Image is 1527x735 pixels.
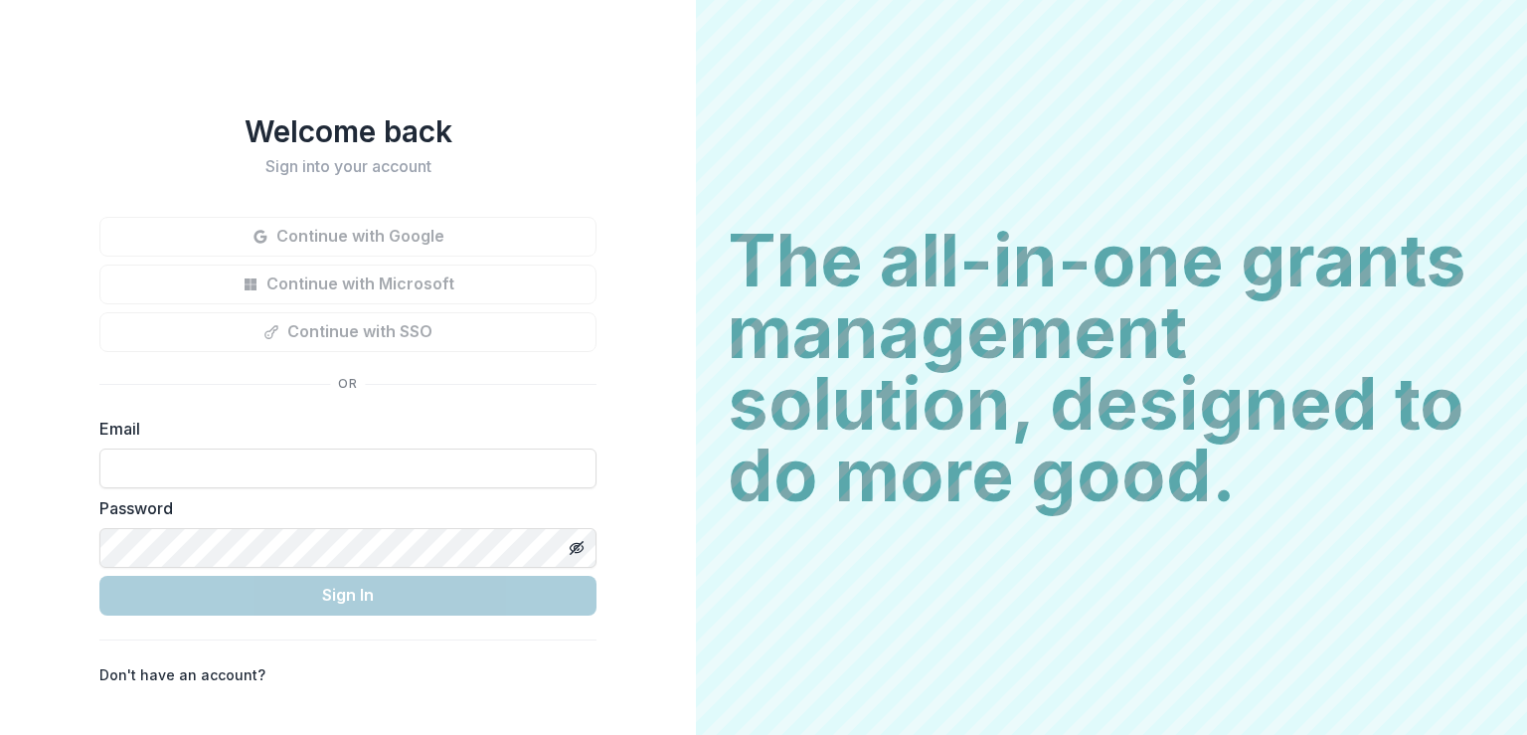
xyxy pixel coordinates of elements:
[99,312,596,352] button: Continue with SSO
[99,417,585,441] label: Email
[99,265,596,304] button: Continue with Microsoft
[99,496,585,520] label: Password
[99,576,596,616] button: Sign In
[561,532,593,564] button: Toggle password visibility
[99,157,596,176] h2: Sign into your account
[99,217,596,257] button: Continue with Google
[99,113,596,149] h1: Welcome back
[99,664,265,685] p: Don't have an account?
